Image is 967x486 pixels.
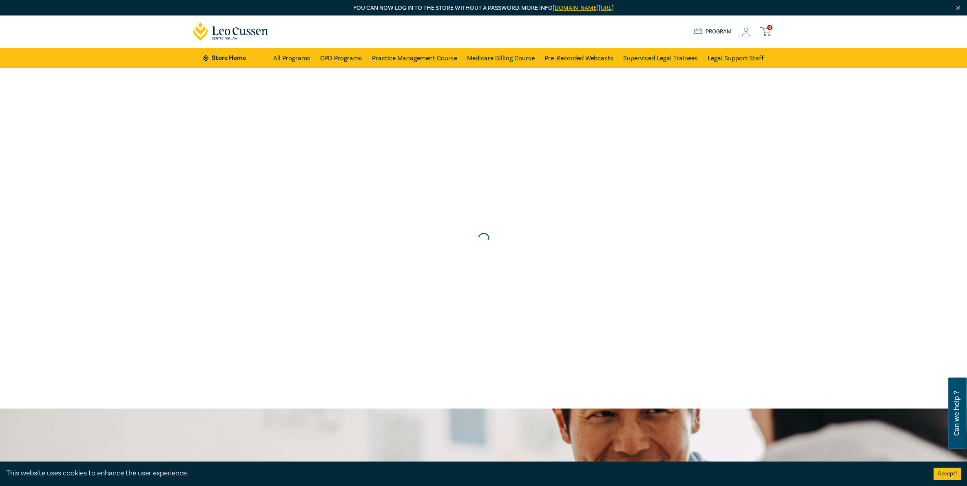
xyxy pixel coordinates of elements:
[203,53,260,62] a: Store Home
[694,27,732,36] a: Program
[953,382,960,444] span: Can we help ?
[623,48,698,68] a: Supervised Legal Trainees
[767,25,772,30] span: 0
[193,4,774,13] p: You can now log in to the store without a password. More info
[955,4,962,11] img: Close
[467,48,535,68] a: Medicare Billing Course
[553,4,614,12] a: [DOMAIN_NAME][URL]
[273,48,310,68] a: All Programs
[934,468,961,480] button: Accept cookies
[320,48,362,68] a: CPD Programs
[372,48,457,68] a: Practice Management Course
[6,468,921,479] div: This website uses cookies to enhance the user experience.
[544,48,613,68] a: Pre-Recorded Webcasts
[708,48,764,68] a: Legal Support Staff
